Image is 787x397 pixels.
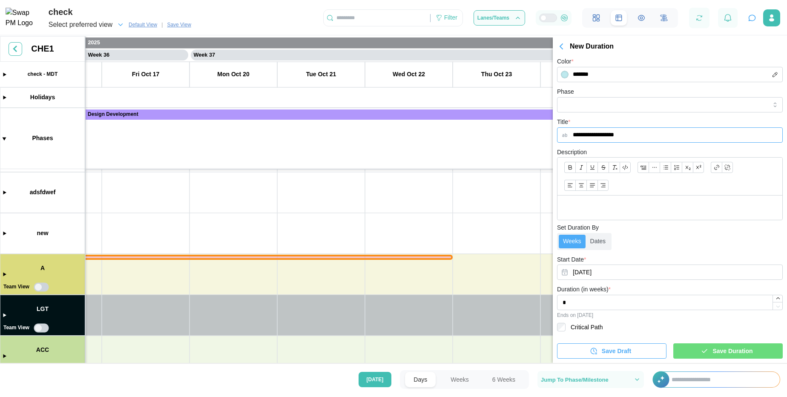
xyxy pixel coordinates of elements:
[564,180,575,191] button: Align text: left
[405,372,436,387] button: Days
[660,162,671,173] button: Bullet list
[586,180,597,191] button: Align text: justify
[575,162,586,173] button: Italic
[746,12,758,24] button: Open project assistant
[367,372,384,387] span: [DATE]
[609,162,620,173] button: Clear formatting
[6,8,40,29] img: Swap PM Logo
[161,21,163,29] div: |
[557,312,783,318] div: Ends on [DATE]
[638,162,649,173] button: Blockquote
[557,87,574,97] label: Phase
[557,118,570,127] label: Title
[575,180,586,191] button: Align text: center
[564,162,575,173] button: Bold
[167,20,191,29] span: Save View
[570,41,787,52] div: New Duration
[49,19,112,31] span: Select preferred view
[620,162,631,173] button: Code
[557,223,599,233] label: Set Duration By
[442,372,477,387] button: Weeks
[693,162,704,173] button: Superscript
[484,372,524,387] button: 6 Weeks
[652,371,780,388] div: +
[722,162,733,173] button: Remove link
[557,343,666,359] button: Save Draft
[682,162,693,173] button: Subscript
[566,323,603,331] label: Critical Path
[444,13,457,23] div: Filter
[586,162,597,173] button: Underline
[557,255,586,265] label: Start Date
[559,235,586,248] label: Weeks
[557,285,611,294] label: Duration (in weeks)
[49,6,195,19] div: check
[671,162,682,173] button: Ordered list
[711,162,722,173] button: Link
[129,20,157,29] span: Default View
[712,344,753,358] span: Save Duration
[649,162,660,173] button: Horizontal line
[557,148,587,157] label: Description
[597,162,609,173] button: Strikethrough
[557,265,783,280] button: Oct 24, 2025
[541,377,609,383] span: Jump To Phase/Milestone
[557,57,574,66] label: Color
[693,12,705,24] button: Refresh Grid
[477,15,509,20] span: Lanes/Teams
[597,180,609,191] button: Align text: right
[673,343,783,359] button: Save Duration
[586,235,610,248] label: Dates
[602,344,631,358] span: Save Draft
